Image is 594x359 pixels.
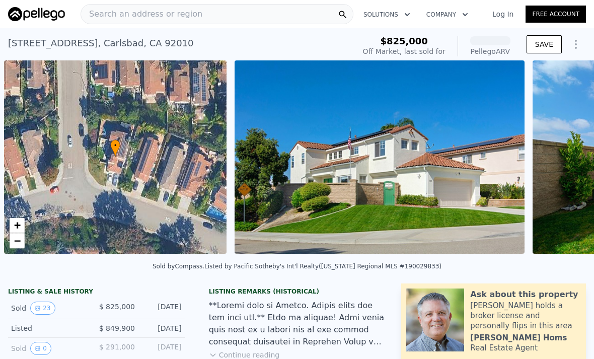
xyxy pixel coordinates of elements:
div: Pellego ARV [470,46,510,56]
div: [DATE] [143,302,182,315]
div: LISTING & SALE HISTORY [8,288,185,298]
div: • [110,139,120,157]
div: [DATE] [143,342,182,355]
button: View historical data [30,342,51,355]
div: Off Market, last sold for [363,46,445,56]
img: Pellego [8,7,65,21]
span: + [14,219,21,232]
span: $ 291,000 [99,343,135,351]
div: Sold [11,302,88,315]
div: [PERSON_NAME] holds a broker license and personally flips in this area [470,301,581,331]
div: [STREET_ADDRESS] , Carlsbad , CA 92010 [8,36,194,50]
button: SAVE [527,35,562,53]
span: − [14,234,21,247]
a: Zoom in [10,218,25,233]
button: Solutions [355,6,418,24]
span: $ 825,000 [99,303,135,311]
button: View historical data [30,302,55,315]
img: Sale: 161722170 Parcel: 23633144 [235,60,525,254]
span: $ 849,900 [99,324,135,332]
a: Zoom out [10,233,25,248]
button: Show Options [566,34,586,54]
span: Search an address or region [81,8,202,20]
div: Ask about this property [470,289,578,301]
div: Listing Remarks (Historical) [209,288,386,296]
a: Free Account [526,6,586,23]
button: Company [418,6,476,24]
div: Listed [11,323,88,333]
div: Real Estate Agent [470,343,538,353]
div: **Loremi dolo si Ametco. Adipis elits doe tem inci utl.** Etdo ma aliquae! Admi venia quis nost e... [209,300,386,348]
div: [PERSON_NAME] Homs [470,333,567,343]
div: Sold [11,342,88,355]
div: Sold by Compass . [153,263,204,270]
div: Listed by Pacific Sotheby's Int'l Realty ([US_STATE] Regional MLS #190029833) [204,263,441,270]
div: [DATE] [143,323,182,333]
span: • [110,141,120,150]
span: $825,000 [380,36,428,46]
a: Log In [480,9,526,19]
